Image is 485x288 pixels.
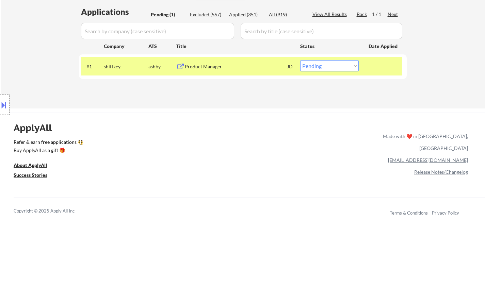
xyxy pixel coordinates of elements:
[104,43,148,50] div: Company
[229,11,263,18] div: Applied (351)
[380,130,468,154] div: Made with ❤️ in [GEOGRAPHIC_DATA], [GEOGRAPHIC_DATA]
[388,11,399,18] div: Next
[432,210,459,216] a: Privacy Policy
[148,43,176,50] div: ATS
[369,43,399,50] div: Date Applied
[104,63,148,70] div: shiftkey
[390,210,428,216] a: Terms & Conditions
[241,23,402,39] input: Search by title (case sensitive)
[269,11,303,18] div: All (919)
[300,40,359,52] div: Status
[312,11,349,18] div: View All Results
[185,63,288,70] div: Product Manager
[287,60,294,72] div: JD
[14,140,241,147] a: Refer & earn free applications 👯‍♀️
[151,11,185,18] div: Pending (1)
[14,208,92,215] div: Copyright © 2025 Apply All Inc
[414,169,468,175] a: Release Notes/Changelog
[81,23,234,39] input: Search by company (case sensitive)
[372,11,388,18] div: 1 / 1
[148,63,176,70] div: ashby
[81,8,148,16] div: Applications
[14,172,47,178] u: Success Stories
[357,11,368,18] div: Back
[176,43,294,50] div: Title
[190,11,224,18] div: Excluded (567)
[388,157,468,163] a: [EMAIL_ADDRESS][DOMAIN_NAME]
[14,172,56,180] a: Success Stories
